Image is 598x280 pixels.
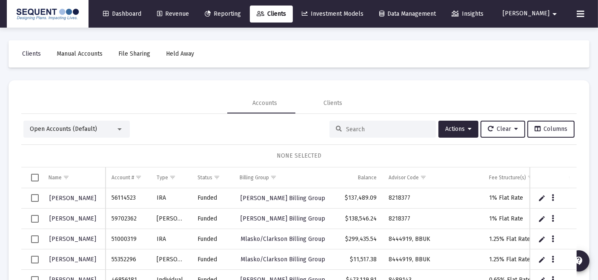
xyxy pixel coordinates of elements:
td: $137,489.09 [331,188,383,209]
td: 1% Flat Rate [483,209,545,229]
div: NONE SELECTED [28,152,570,160]
td: Column Name [43,167,106,188]
a: Mlasko/Clarkson Billing Group [240,233,326,245]
td: Column Status [192,167,234,188]
a: Insights [445,6,490,23]
div: Account # [112,174,134,181]
span: Open Accounts (Default) [30,125,97,133]
div: Fee Structure(s) [489,174,526,181]
a: Edit [538,215,546,223]
a: Clients [15,45,48,62]
span: Clear [488,125,518,133]
div: Funded [197,194,228,202]
div: Accounts [253,99,278,107]
button: [PERSON_NAME] [492,5,570,22]
a: Dashboard [96,6,148,23]
span: [PERSON_NAME] [503,10,549,17]
div: Select row [31,256,39,263]
div: Funded [197,255,228,264]
td: 1% Flat Rate [483,188,545,209]
a: [PERSON_NAME] [49,212,97,225]
a: Manual Accounts [50,45,109,62]
img: Dashboard [13,6,82,23]
a: Edit [538,256,546,263]
div: Name [49,174,62,181]
span: Insights [452,10,484,17]
td: [PERSON_NAME] [151,209,192,229]
a: [PERSON_NAME] Billing Group [240,212,326,225]
div: Billing Group [240,174,269,181]
a: Held Away [159,45,201,62]
span: Revenue [157,10,189,17]
div: Type [157,174,168,181]
span: File Sharing [118,50,150,57]
a: [PERSON_NAME] [49,253,97,266]
span: Show filter options for column 'Account #' [135,174,142,181]
span: [PERSON_NAME] [49,195,96,202]
a: [PERSON_NAME] [49,192,97,204]
td: 1.25% Flat Rate [483,249,545,270]
div: Status [197,174,212,181]
div: Select row [31,194,39,202]
td: Column Billing Group [234,167,331,188]
td: 55352296 [106,249,151,270]
button: Columns [527,121,575,138]
td: Column Balance [331,167,383,188]
a: Investment Models [295,6,370,23]
td: 8444919, BBUK [383,229,483,249]
div: Select row [31,215,39,223]
td: [PERSON_NAME] [151,249,192,270]
a: Revenue [150,6,196,23]
input: Search [346,126,429,133]
td: 1.25% Flat Rate [483,229,545,249]
mat-icon: arrow_drop_down [549,6,560,23]
span: Clients [257,10,286,17]
td: Column Account # [106,167,151,188]
a: [PERSON_NAME] Billing Group [240,192,326,204]
td: 59702362 [106,209,151,229]
span: [PERSON_NAME] Billing Group [240,215,325,222]
a: Edit [538,235,546,243]
div: Funded [197,235,228,243]
span: Dashboard [103,10,141,17]
button: Actions [438,121,478,138]
div: Clients [324,99,343,107]
span: Mlasko/Clarkson Billing Group [240,235,325,243]
span: [PERSON_NAME] [49,256,96,263]
td: 8444919, BBUK [383,249,483,270]
a: Data Management [372,6,443,23]
span: Show filter options for column 'Name' [63,174,69,181]
td: $11,517.38 [331,249,383,270]
span: Clients [22,50,41,57]
a: [PERSON_NAME] [49,233,97,245]
td: $138,546.24 [331,209,383,229]
div: Funded [197,215,228,223]
td: $299,435.54 [331,229,383,249]
span: Data Management [379,10,436,17]
span: Actions [445,125,472,133]
a: Mlasko/Clarkson Billing Group [240,253,326,266]
span: Show filter options for column 'Advisor Code' [420,174,426,181]
span: Show filter options for column 'Type' [169,174,176,181]
div: Balance [358,174,377,181]
span: Manual Accounts [57,50,103,57]
span: Mlasko/Clarkson Billing Group [240,256,325,263]
button: Clear [481,121,525,138]
td: 51000319 [106,229,151,249]
span: Show filter options for column 'Status' [214,174,220,181]
div: Select row [31,235,39,243]
span: Show filter options for column 'Billing Group' [270,174,277,181]
span: Investment Models [302,10,363,17]
td: Column Fee Structure(s) [483,167,545,188]
span: [PERSON_NAME] Billing Group [240,195,325,202]
span: Show filter options for column 'Fee Structure(s)' [527,174,534,181]
td: 56114523 [106,188,151,209]
td: IRA [151,188,192,209]
div: Select all [31,174,39,181]
mat-icon: contact_support [574,256,584,266]
td: 8218377 [383,188,483,209]
td: Column Type [151,167,192,188]
td: Column Advisor Code [383,167,483,188]
a: Clients [250,6,293,23]
div: Advisor Code [389,174,419,181]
